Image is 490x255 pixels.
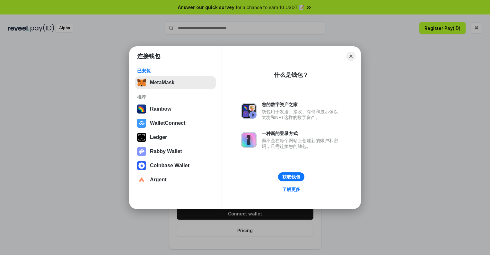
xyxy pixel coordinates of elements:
div: 而不是在每个网站上创建新的账户和密码，只需连接您的钱包。 [262,138,341,149]
div: MetaMask [150,80,174,86]
h1: 连接钱包 [137,52,160,60]
img: svg+xml,%3Csvg%20xmlns%3D%22http%3A%2F%2Fwww.w3.org%2F2000%2Fsvg%22%20fill%3D%22none%22%20viewBox... [137,147,146,156]
div: Rainbow [150,106,171,112]
img: svg+xml,%3Csvg%20width%3D%2228%22%20height%3D%2228%22%20viewBox%3D%220%200%2028%2028%22%20fill%3D... [137,175,146,184]
button: MetaMask [135,76,216,89]
img: svg+xml,%3Csvg%20xmlns%3D%22http%3A%2F%2Fwww.w3.org%2F2000%2Fsvg%22%20width%3D%2228%22%20height%3... [137,133,146,142]
div: 钱包用于发送、接收、存储和显示像以太坊和NFT这样的数字资产。 [262,109,341,120]
div: WalletConnect [150,120,186,126]
a: 了解更多 [278,185,304,194]
button: Argent [135,173,216,186]
img: svg+xml,%3Csvg%20width%3D%2228%22%20height%3D%2228%22%20viewBox%3D%220%200%2028%2028%22%20fill%3D... [137,119,146,128]
button: 获取钱包 [278,172,304,181]
div: 什么是钱包？ [274,71,309,79]
div: 推荐 [137,94,214,100]
button: WalletConnect [135,117,216,130]
div: 已安装 [137,68,214,74]
img: svg+xml,%3Csvg%20width%3D%22120%22%20height%3D%22120%22%20viewBox%3D%220%200%20120%20120%22%20fil... [137,105,146,114]
button: Coinbase Wallet [135,159,216,172]
img: svg+xml,%3Csvg%20xmlns%3D%22http%3A%2F%2Fwww.w3.org%2F2000%2Fsvg%22%20fill%3D%22none%22%20viewBox... [241,132,257,148]
div: Coinbase Wallet [150,163,189,168]
img: svg+xml,%3Csvg%20width%3D%2228%22%20height%3D%2228%22%20viewBox%3D%220%200%2028%2028%22%20fill%3D... [137,161,146,170]
button: Close [346,52,355,61]
div: 您的数字资产之家 [262,102,341,107]
div: 获取钱包 [282,174,300,180]
div: Ledger [150,134,167,140]
button: Rainbow [135,103,216,115]
button: Rabby Wallet [135,145,216,158]
img: svg+xml,%3Csvg%20fill%3D%22none%22%20height%3D%2233%22%20viewBox%3D%220%200%2035%2033%22%20width%... [137,78,146,87]
div: Argent [150,177,167,183]
div: Rabby Wallet [150,149,182,154]
img: svg+xml,%3Csvg%20xmlns%3D%22http%3A%2F%2Fwww.w3.org%2F2000%2Fsvg%22%20fill%3D%22none%22%20viewBox... [241,103,257,119]
button: Ledger [135,131,216,144]
div: 一种新的登录方式 [262,131,341,136]
div: 了解更多 [282,187,300,192]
